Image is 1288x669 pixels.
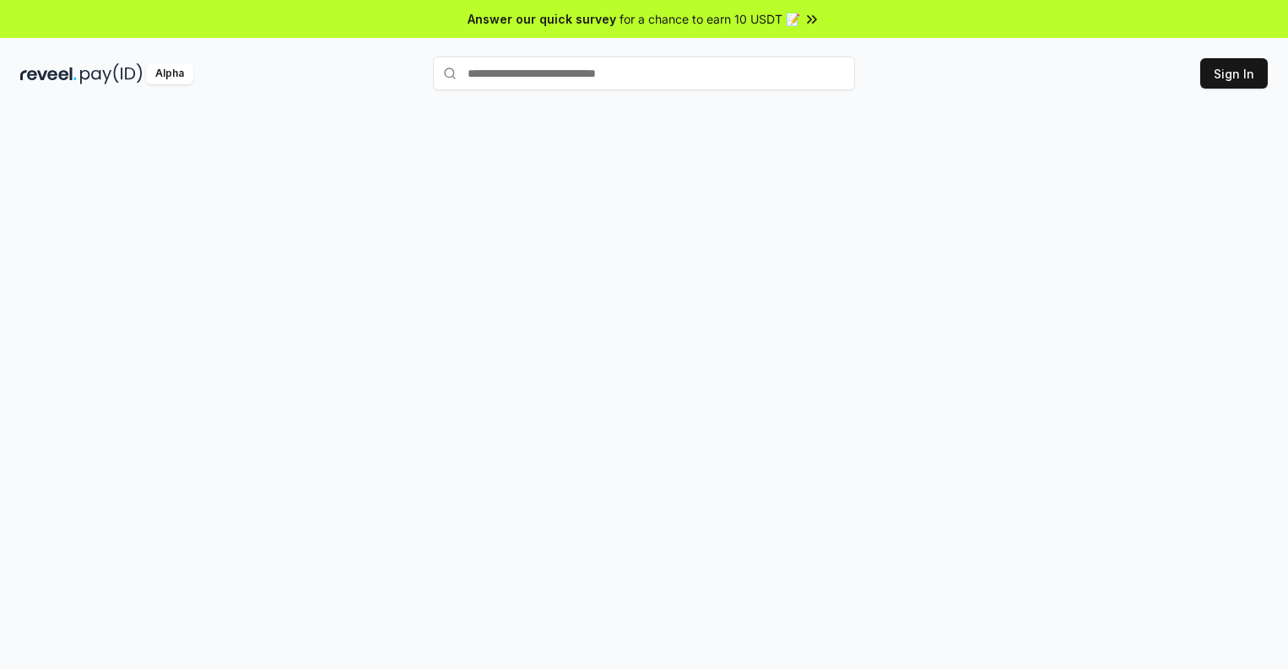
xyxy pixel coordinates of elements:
[80,63,143,84] img: pay_id
[20,63,77,84] img: reveel_dark
[620,10,800,28] span: for a chance to earn 10 USDT 📝
[468,10,616,28] span: Answer our quick survey
[146,63,193,84] div: Alpha
[1200,58,1268,89] button: Sign In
